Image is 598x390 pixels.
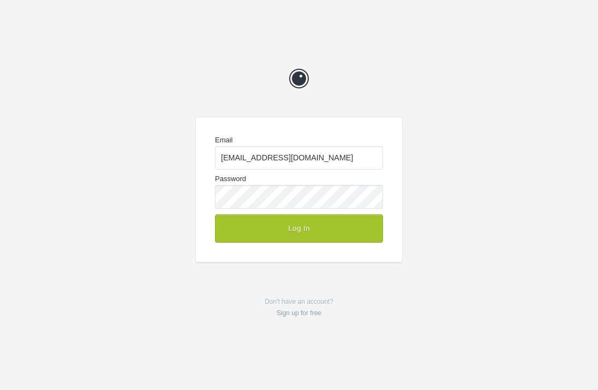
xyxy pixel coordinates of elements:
a: Prevue [283,62,315,95]
p: Don't have an account? [195,296,403,319]
label: Password [215,175,383,208]
input: Password [215,185,383,208]
a: Sign up for free [277,309,321,317]
input: Email [215,146,383,170]
button: Log In [215,214,383,243]
label: Email [215,136,383,170]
